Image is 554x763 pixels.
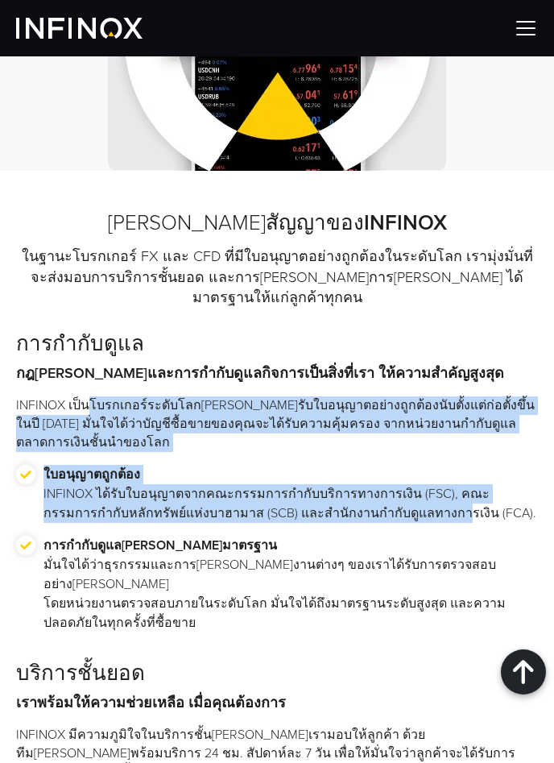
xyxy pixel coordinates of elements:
strong: INFINOX [364,210,447,235]
p: INFINOX ได้รับใบอนุญาตจากคณะกรรมการกำกับบริการทางการเงิน (FSC), คณะกรรมการกำกับหลักทรัพย์แห่งบาฮา... [43,465,538,523]
p: INFINOX เป็นโบรกเกอร์ระดับโลก[PERSON_NAME]รับใบอนุญาตอย่างถูกต้องนับตั้งแต่ก่อตั้งขึ้นในปี [DATE]... [16,396,538,452]
p: มั่นใจได้ว่าธุรกรรมและการ[PERSON_NAME]งานต่างๆ ของเราได้รับการตรวจสอบอย่าง[PERSON_NAME] โดยหน่วยง... [43,536,538,632]
strong: ใบอนุญาตถูกต้อง [43,467,140,483]
h2: [PERSON_NAME]สัญญาของ [16,211,538,236]
strong: เราพร้อมให้ความช่วยเหลือ เมื่อคุณต้องการ [16,694,286,711]
strong: กฎ[PERSON_NAME]และการกำกับดูแลกิจการเป็นสิ่งที่เรา ให้ความสำคัญสูงสุด [16,364,504,382]
p: ในฐานะโบรกเกอร์ FX และ CFD ที่มีใบอนุญาตอย่างถูกต้องในระดับโลก เรามุ่งมั่นที่จะส่งมอบการบริการชั้... [16,247,538,308]
h3: การกำกับดูแล [16,332,538,357]
strong: การกำกับดูแล[PERSON_NAME]มาตรฐาน [43,537,277,554]
h3: บริการชั้นยอด [16,661,538,686]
